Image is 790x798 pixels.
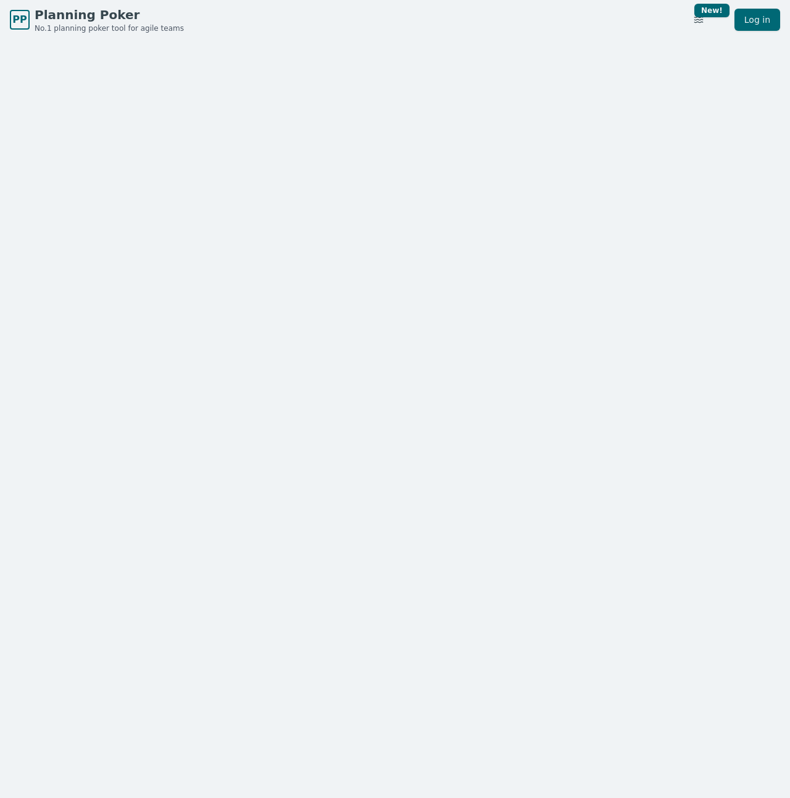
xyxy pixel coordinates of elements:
button: New! [688,9,710,31]
span: PP [12,12,27,27]
a: Log in [734,9,780,31]
span: No.1 planning poker tool for agile teams [35,23,184,33]
a: PPPlanning PokerNo.1 planning poker tool for agile teams [10,6,184,33]
div: New! [694,4,730,17]
span: Planning Poker [35,6,184,23]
